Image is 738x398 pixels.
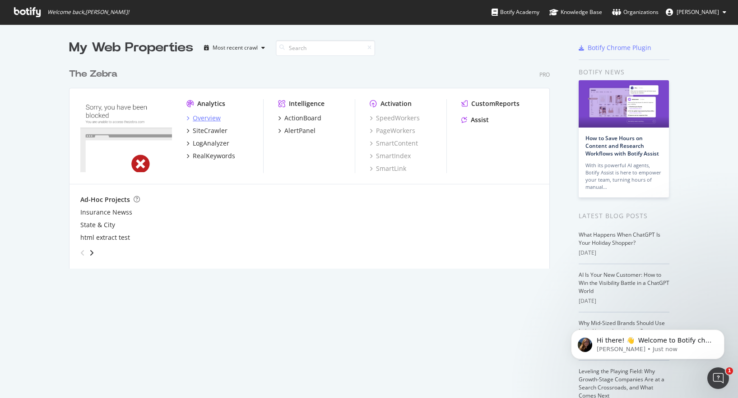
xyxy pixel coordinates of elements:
[88,248,95,257] div: angle-right
[370,114,420,123] a: SpeedWorkers
[80,220,115,229] a: State & City
[278,126,316,135] a: AlertPanel
[612,8,659,17] div: Organizations
[69,39,193,57] div: My Web Properties
[579,231,660,247] a: What Happens When ChatGPT Is Your Holiday Shopper?
[77,246,88,260] div: angle-left
[370,164,406,173] a: SmartLink
[659,5,733,19] button: [PERSON_NAME]
[193,114,221,123] div: Overview
[186,126,227,135] a: SiteCrawler
[69,68,121,81] a: The Zebra
[585,162,662,191] div: With its powerful AI agents, Botify Assist is here to empower your team, turning hours of manual…
[471,115,489,124] div: Assist
[193,126,227,135] div: SiteCrawler
[200,41,269,55] button: Most recent crawl
[492,8,539,17] div: Botify Academy
[197,99,225,108] div: Analytics
[213,45,258,50] div: Most recent crawl
[289,99,325,108] div: Intelligence
[284,126,316,135] div: AlertPanel
[726,367,733,375] span: 1
[557,311,738,374] iframe: Intercom notifications message
[370,151,411,160] a: SmartIndex
[539,71,550,78] div: Pro
[278,114,321,123] a: ActionBoard
[579,67,669,77] div: Botify news
[579,271,669,295] a: AI Is Your New Customer: How to Win the Visibility Battle in a ChatGPT World
[461,115,489,124] a: Assist
[69,68,117,81] div: The Zebra
[585,134,659,157] a: How to Save Hours on Content and Research Workflows with Botify Assist
[588,43,651,52] div: Botify Chrome Plugin
[579,80,669,128] img: How to Save Hours on Content and Research Workflows with Botify Assist
[370,139,418,148] a: SmartContent
[47,9,129,16] span: Welcome back, [PERSON_NAME] !
[579,297,669,305] div: [DATE]
[549,8,602,17] div: Knowledge Base
[579,211,669,221] div: Latest Blog Posts
[193,139,229,148] div: LogAnalyzer
[80,99,172,172] img: thezebra.com
[677,8,719,16] span: Michael Engeling
[69,57,557,269] div: grid
[471,99,520,108] div: CustomReports
[276,40,375,56] input: Search
[186,114,221,123] a: Overview
[80,233,130,242] a: html extract test
[80,208,132,217] a: Insurance Newss
[193,151,235,160] div: RealKeywords
[80,195,130,204] div: Ad-Hoc Projects
[461,99,520,108] a: CustomReports
[579,249,669,257] div: [DATE]
[381,99,412,108] div: Activation
[579,43,651,52] a: Botify Chrome Plugin
[284,114,321,123] div: ActionBoard
[186,151,235,160] a: RealKeywords
[707,367,729,389] iframe: Intercom live chat
[370,126,415,135] a: PageWorkers
[186,139,229,148] a: LogAnalyzer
